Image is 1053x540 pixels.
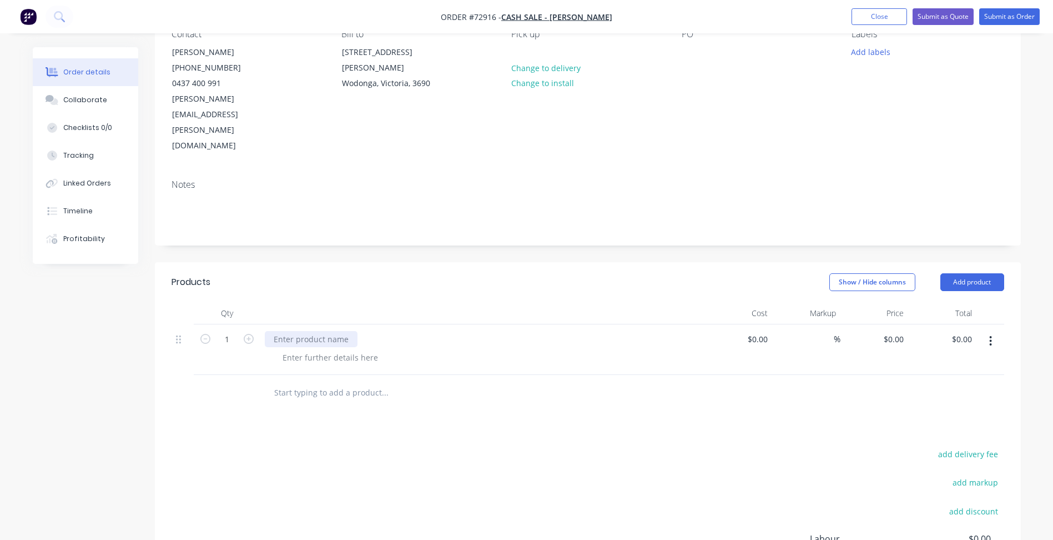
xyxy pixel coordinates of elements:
[845,44,896,59] button: Add labels
[908,302,976,324] div: Total
[342,76,434,91] div: Wodonga, Victoria, 3690
[704,302,773,324] div: Cost
[63,178,111,188] div: Linked Orders
[772,302,840,324] div: Markup
[172,44,264,60] div: [PERSON_NAME]
[940,273,1004,291] button: Add product
[979,8,1040,25] button: Submit as Order
[33,169,138,197] button: Linked Orders
[63,151,94,161] div: Tracking
[274,382,496,404] input: Start typing to add a product...
[33,114,138,142] button: Checklists 0/0
[505,76,580,91] button: Change to install
[944,503,1004,518] button: add discount
[172,60,264,76] div: [PHONE_NUMBER]
[63,95,107,105] div: Collaborate
[33,197,138,225] button: Timeline
[682,29,834,39] div: PO
[441,12,501,22] span: Order #72916 -
[947,475,1004,490] button: add markup
[172,29,324,39] div: Contact
[163,44,274,154] div: [PERSON_NAME][PHONE_NUMBER]0437 400 991[PERSON_NAME][EMAIL_ADDRESS][PERSON_NAME][DOMAIN_NAME]
[20,8,37,25] img: Factory
[172,179,1004,190] div: Notes
[913,8,974,25] button: Submit as Quote
[505,60,586,75] button: Change to delivery
[829,273,915,291] button: Show / Hide columns
[63,67,110,77] div: Order details
[63,234,105,244] div: Profitability
[63,123,112,133] div: Checklists 0/0
[63,206,93,216] div: Timeline
[33,142,138,169] button: Tracking
[194,302,260,324] div: Qty
[852,29,1004,39] div: Labels
[933,447,1004,462] button: add delivery fee
[840,302,909,324] div: Price
[341,29,493,39] div: Bill to
[33,58,138,86] button: Order details
[33,225,138,253] button: Profitability
[332,44,444,92] div: [STREET_ADDRESS][PERSON_NAME]Wodonga, Victoria, 3690
[501,12,612,22] a: Cash Sale - [PERSON_NAME]
[172,276,210,289] div: Products
[511,29,663,39] div: Pick up
[852,8,907,25] button: Close
[33,86,138,114] button: Collaborate
[342,44,434,76] div: [STREET_ADDRESS][PERSON_NAME]
[172,76,264,91] div: 0437 400 991
[834,333,840,346] span: %
[172,91,264,153] div: [PERSON_NAME][EMAIL_ADDRESS][PERSON_NAME][DOMAIN_NAME]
